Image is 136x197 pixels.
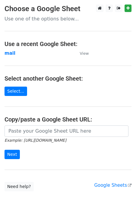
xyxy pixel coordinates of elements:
[5,5,131,13] h3: Choose a Google Sheet
[5,40,131,48] h4: Use a recent Google Sheet:
[5,125,128,137] input: Paste your Google Sheet URL here
[74,51,89,56] a: View
[94,183,131,188] a: Google Sheets
[5,75,131,82] h4: Select another Google Sheet:
[5,138,66,143] small: Example: [URL][DOMAIN_NAME]
[5,116,131,123] h4: Copy/paste a Google Sheet URL:
[5,16,131,22] p: Use one of the options below...
[5,182,34,191] a: Need help?
[5,87,27,96] a: Select...
[5,150,20,159] input: Next
[80,51,89,56] small: View
[5,51,15,56] a: mail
